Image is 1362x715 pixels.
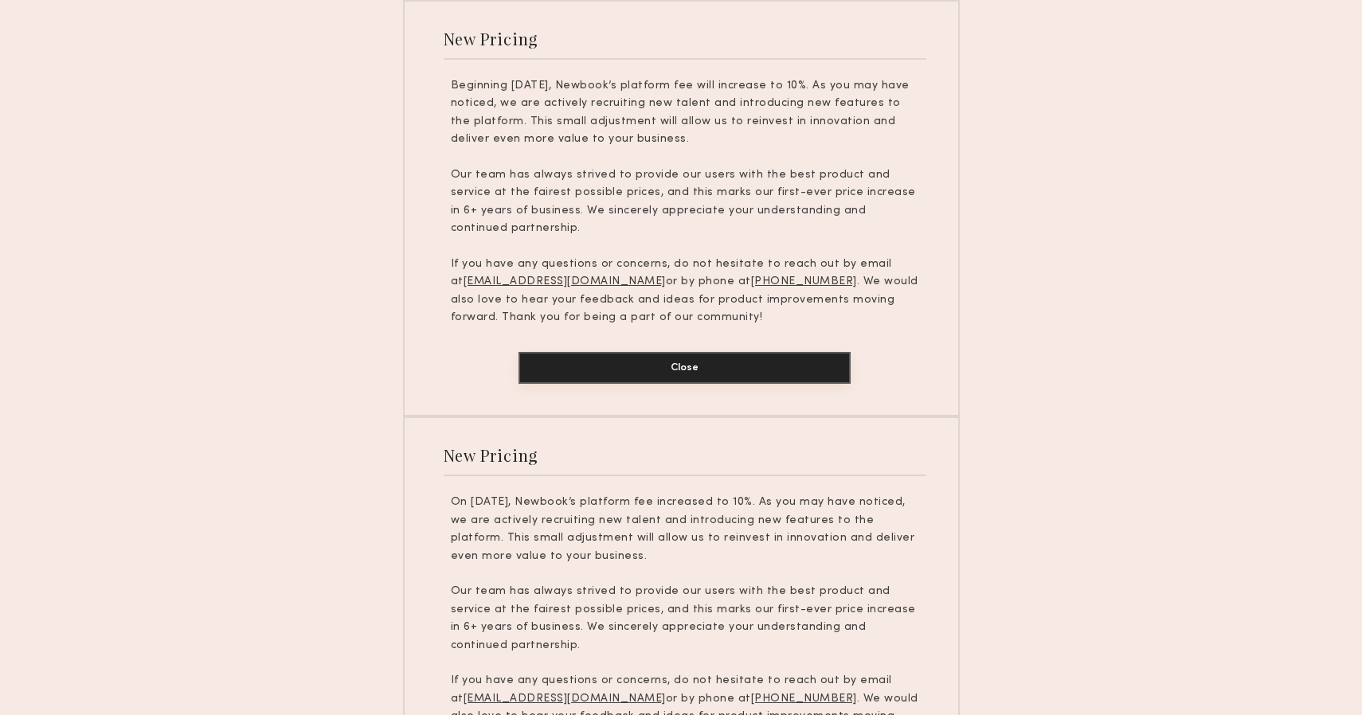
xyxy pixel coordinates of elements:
div: New Pricing [444,28,538,49]
u: [PHONE_NUMBER] [751,694,857,704]
p: Our team has always strived to provide our users with the best product and service at the fairest... [451,583,919,654]
u: [EMAIL_ADDRESS][DOMAIN_NAME] [464,694,666,704]
p: On [DATE], Newbook’s platform fee increased to 10%. As you may have noticed, we are actively recr... [451,494,919,565]
p: Our team has always strived to provide our users with the best product and service at the fairest... [451,166,919,238]
u: [EMAIL_ADDRESS][DOMAIN_NAME] [464,276,666,287]
u: [PHONE_NUMBER] [751,276,857,287]
button: Close [519,352,851,384]
p: If you have any questions or concerns, do not hesitate to reach out by email at or by phone at . ... [451,256,919,327]
p: Beginning [DATE], Newbook’s platform fee will increase to 10%. As you may have noticed, we are ac... [451,77,919,149]
div: New Pricing [444,444,538,466]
